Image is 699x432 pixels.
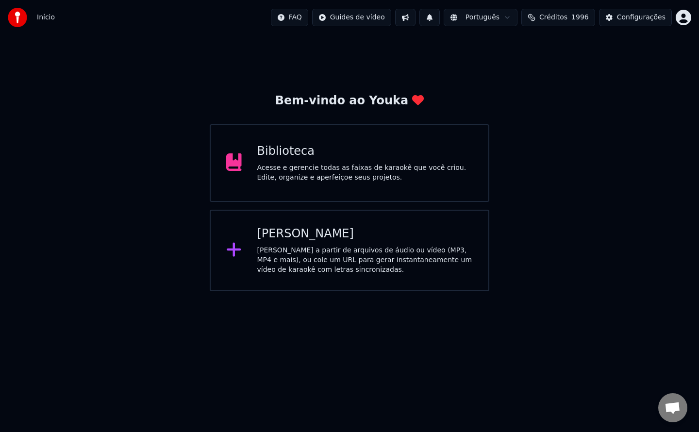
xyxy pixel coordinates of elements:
div: Acesse e gerencie todas as faixas de karaokê que você criou. Edite, organize e aperfeiçoe seus pr... [257,163,473,183]
div: Open chat [658,393,687,422]
button: FAQ [271,9,308,26]
span: Início [37,13,55,22]
button: Guides de vídeo [312,9,391,26]
button: Créditos1996 [521,9,595,26]
span: Créditos [539,13,567,22]
div: Biblioteca [257,144,473,159]
div: [PERSON_NAME] a partir de arquivos de áudio ou vídeo (MP3, MP4 e mais), ou cole um URL para gerar... [257,246,473,275]
div: Configurações [617,13,666,22]
div: Bem-vindo ao Youka [275,93,424,109]
nav: breadcrumb [37,13,55,22]
div: [PERSON_NAME] [257,226,473,242]
button: Configurações [599,9,672,26]
img: youka [8,8,27,27]
span: 1996 [571,13,589,22]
